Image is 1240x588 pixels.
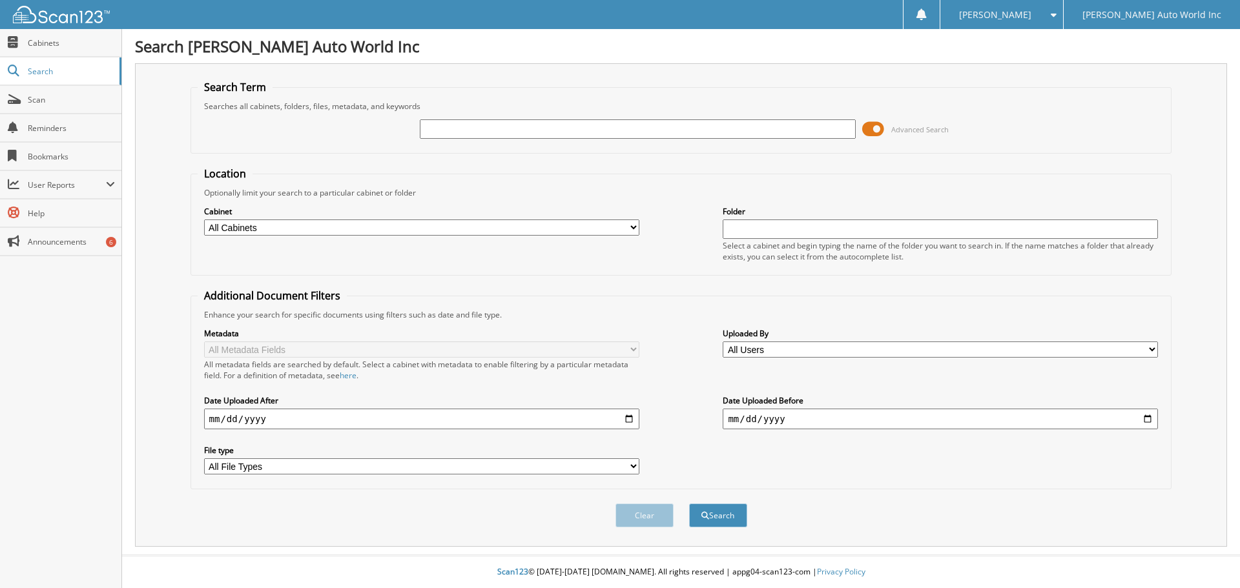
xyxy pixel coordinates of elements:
legend: Location [198,167,253,181]
span: Advanced Search [891,125,949,134]
label: Uploaded By [723,328,1158,339]
div: Enhance your search for specific documents using filters such as date and file type. [198,309,1165,320]
span: Help [28,208,115,219]
span: Scan [28,94,115,105]
span: [PERSON_NAME] Auto World Inc [1082,11,1221,19]
h1: Search [PERSON_NAME] Auto World Inc [135,35,1227,57]
span: Bookmarks [28,151,115,162]
iframe: Chat Widget [1175,526,1240,588]
label: Metadata [204,328,639,339]
span: Reminders [28,123,115,134]
button: Clear [615,503,674,527]
a: Privacy Policy [817,566,865,577]
span: Search [28,66,113,77]
label: Folder [723,206,1158,217]
span: [PERSON_NAME] [959,11,1031,19]
label: Date Uploaded After [204,395,639,406]
input: end [723,409,1158,429]
span: Scan123 [497,566,528,577]
label: Cabinet [204,206,639,217]
legend: Search Term [198,80,273,94]
div: 6 [106,237,116,247]
input: start [204,409,639,429]
span: Announcements [28,236,115,247]
legend: Additional Document Filters [198,289,347,303]
label: Date Uploaded Before [723,395,1158,406]
div: © [DATE]-[DATE] [DOMAIN_NAME]. All rights reserved | appg04-scan123-com | [122,556,1240,588]
span: Cabinets [28,37,115,48]
a: here [340,370,356,381]
div: Searches all cabinets, folders, files, metadata, and keywords [198,101,1165,112]
div: All metadata fields are searched by default. Select a cabinet with metadata to enable filtering b... [204,359,639,381]
img: scan123-logo-white.svg [13,6,110,23]
label: File type [204,445,639,456]
button: Search [689,503,747,527]
span: User Reports [28,179,106,190]
div: Optionally limit your search to a particular cabinet or folder [198,187,1165,198]
div: Select a cabinet and begin typing the name of the folder you want to search in. If the name match... [723,240,1158,262]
